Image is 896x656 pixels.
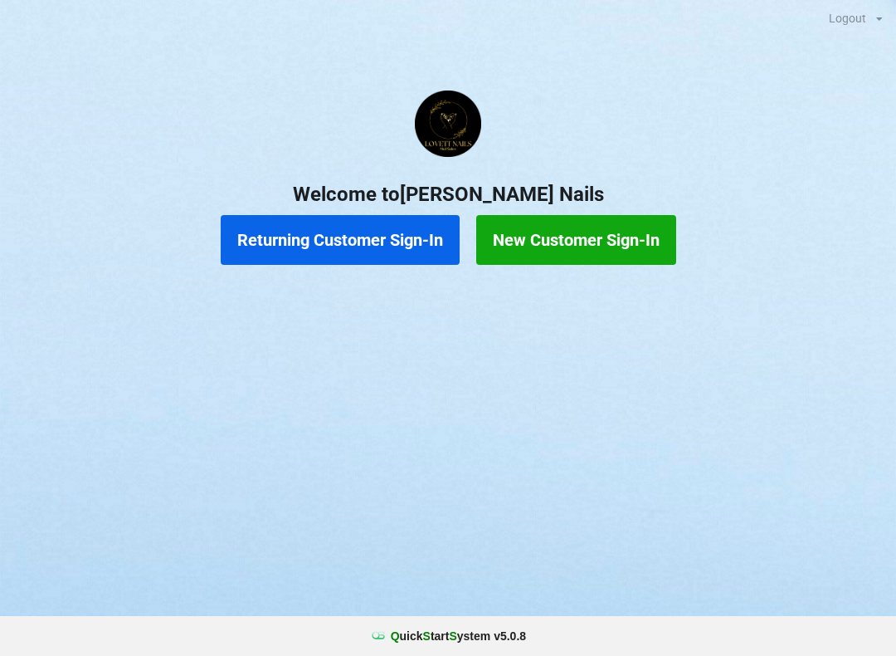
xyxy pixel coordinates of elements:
[221,215,460,265] button: Returning Customer Sign-In
[829,12,866,24] div: Logout
[449,629,456,643] span: S
[476,215,676,265] button: New Customer Sign-In
[415,91,481,157] img: Lovett1.png
[391,629,400,643] span: Q
[370,628,387,644] img: favicon.ico
[391,628,526,644] b: uick tart ystem v 5.0.8
[423,629,431,643] span: S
